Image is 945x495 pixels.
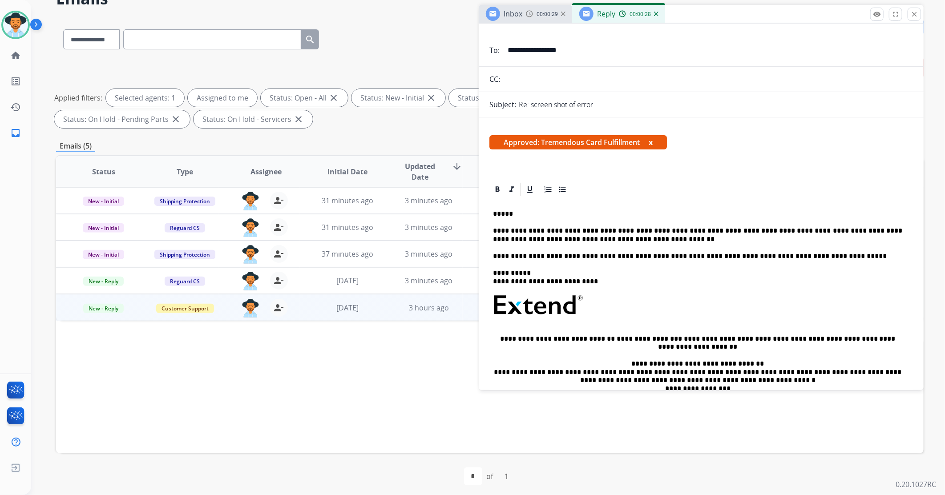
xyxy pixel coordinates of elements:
mat-icon: remove_red_eye [873,10,881,18]
mat-icon: close [910,10,918,18]
span: Reguard CS [165,277,205,286]
p: Applied filters: [54,93,102,103]
div: Assigned to me [188,89,257,107]
span: 31 minutes ago [322,222,373,232]
p: 0.20.1027RC [896,479,936,490]
span: Reguard CS [165,223,205,233]
span: 37 minutes ago [322,249,373,259]
span: Customer Support [156,304,214,313]
span: Type [177,166,193,177]
span: New - Initial [83,250,124,259]
mat-icon: close [426,93,436,103]
span: Reply [597,9,615,19]
mat-icon: person_remove [274,302,284,313]
mat-icon: inbox [10,128,21,138]
span: New - Initial [83,223,124,233]
span: Approved: Tremendous Card Fulfillment [489,135,667,149]
span: [DATE] [336,303,359,313]
img: agent-avatar [242,192,259,210]
p: CC: [489,74,500,85]
div: Selected agents: 1 [106,89,184,107]
mat-icon: person_remove [274,222,284,233]
div: Status: New - Reply [449,89,543,107]
div: Bullet List [556,183,569,196]
span: 3 minutes ago [405,276,453,286]
mat-icon: arrow_downward [452,161,462,172]
span: [DATE] [336,276,359,286]
div: Ordered List [541,183,555,196]
p: Emails (5) [56,141,95,152]
div: Status: On Hold - Servicers [194,110,313,128]
span: Inbox [504,9,522,19]
span: Assignee [251,166,282,177]
span: New - Initial [83,197,124,206]
mat-icon: list_alt [10,76,21,87]
span: 00:00:28 [630,11,651,18]
img: agent-avatar [242,299,259,318]
mat-icon: person_remove [274,275,284,286]
span: Updated Date [396,161,444,182]
mat-icon: search [305,34,315,45]
span: 00:00:29 [537,11,558,18]
span: Initial Date [327,166,367,177]
mat-icon: close [328,93,339,103]
div: Underline [523,183,537,196]
span: Shipping Protection [154,250,215,259]
mat-icon: close [170,114,181,125]
mat-icon: fullscreen [892,10,900,18]
div: Status: On Hold - Pending Parts [54,110,190,128]
span: 3 minutes ago [405,222,453,232]
mat-icon: person_remove [274,249,284,259]
div: Status: New - Initial [351,89,445,107]
div: 1 [498,467,516,485]
span: 3 minutes ago [405,196,453,205]
mat-icon: history [10,102,21,113]
img: agent-avatar [242,218,259,237]
span: Status [92,166,115,177]
span: New - Reply [83,304,124,313]
img: agent-avatar [242,245,259,264]
div: Status: Open - All [261,89,348,107]
p: Re: screen shot of error [519,99,593,110]
img: agent-avatar [242,272,259,290]
span: 31 minutes ago [322,196,373,205]
span: Shipping Protection [154,197,215,206]
mat-icon: person_remove [274,195,284,206]
p: Subject: [489,99,516,110]
span: 3 hours ago [409,303,449,313]
p: To: [489,45,500,56]
div: Italic [505,183,518,196]
div: Bold [491,183,504,196]
mat-icon: close [293,114,304,125]
span: New - Reply [83,277,124,286]
mat-icon: home [10,50,21,61]
button: x [649,137,653,148]
span: 3 minutes ago [405,249,453,259]
img: avatar [3,12,28,37]
div: of [487,471,493,482]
